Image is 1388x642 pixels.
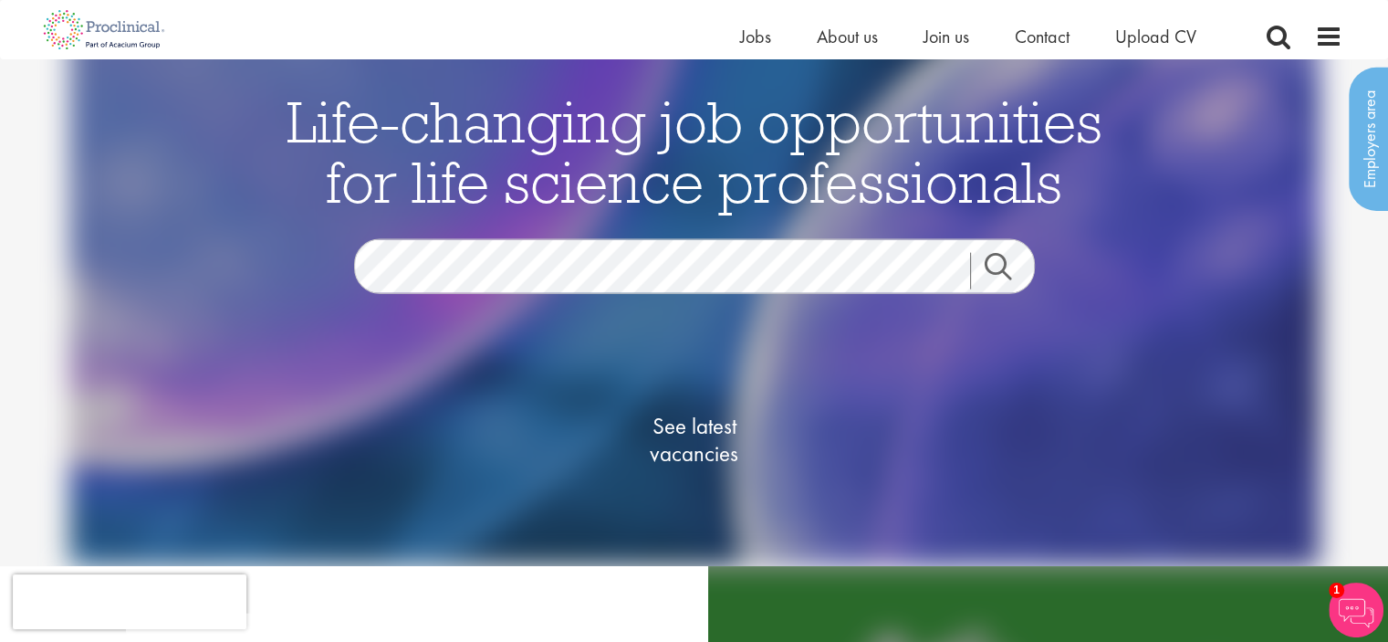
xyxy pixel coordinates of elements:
a: Upload CV [1115,25,1196,48]
a: See latestvacancies [603,339,786,540]
a: Jobs [740,25,771,48]
a: Job search submit button [970,252,1049,289]
a: Contact [1015,25,1070,48]
a: Join us [924,25,969,48]
iframe: reCAPTCHA [13,574,246,629]
img: Chatbot [1329,583,1383,637]
span: 1 [1329,583,1344,598]
img: candidate home [68,16,1319,566]
span: Life-changing job opportunities for life science professionals [287,84,1102,217]
a: About us [817,25,878,48]
span: See latest vacancies [603,412,786,467]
